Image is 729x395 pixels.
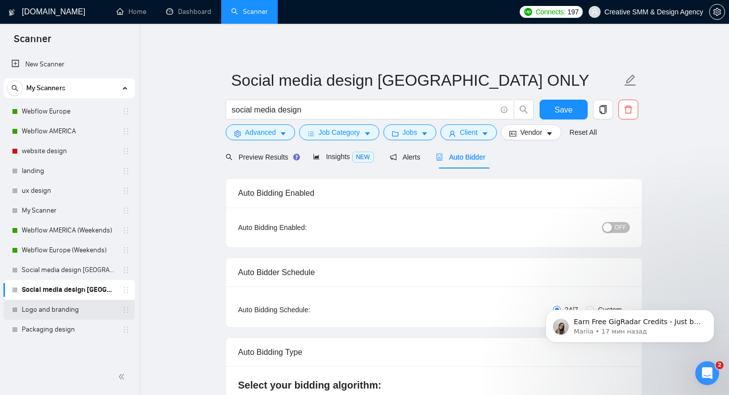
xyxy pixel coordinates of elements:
[695,361,719,385] iframe: Intercom live chat
[22,201,116,221] a: My Scanner
[122,187,130,195] span: holder
[226,153,297,161] span: Preview Results
[514,105,533,114] span: search
[238,338,630,366] div: Auto Bidding Type
[22,102,116,121] a: Webflow Europe
[226,124,295,140] button: settingAdvancedcaret-down
[122,147,130,155] span: holder
[117,7,146,16] a: homeHome
[524,8,532,16] img: upwork-logo.png
[122,266,130,274] span: holder
[22,221,116,240] a: Webflow AMERICA (Weekends)
[710,8,725,16] span: setting
[122,207,130,215] span: holder
[352,152,374,163] span: NEW
[501,124,561,140] button: idcardVendorcaret-down
[238,258,630,286] div: Auto Bidder Schedule
[280,130,287,137] span: caret-down
[122,286,130,294] span: holder
[390,153,421,161] span: Alerts
[554,104,572,116] span: Save
[569,127,597,138] a: Reset All
[436,154,443,161] span: robot
[22,300,116,320] a: Logo and branding
[436,153,485,161] span: Auto Bidder
[166,7,211,16] a: dashboardDashboard
[383,124,437,140] button: folderJobscaret-down
[122,226,130,234] span: holder
[22,121,116,141] a: Webflow AMERICA
[449,130,456,137] span: user
[520,127,542,138] span: Vendor
[567,6,578,17] span: 197
[440,124,497,140] button: userClientcaret-down
[231,68,622,93] input: Scanner name...
[392,130,399,137] span: folder
[594,105,612,114] span: copy
[22,260,116,280] a: Social media design [GEOGRAPHIC_DATA] only, without questions
[318,127,360,138] span: Job Category
[624,74,637,87] span: edit
[22,320,116,339] a: Packaging design
[11,55,127,74] a: New Scanner
[536,6,565,17] span: Connects:
[234,130,241,137] span: setting
[364,130,371,137] span: caret-down
[238,179,630,207] div: Auto Bidding Enabled
[403,127,418,138] span: Jobs
[22,141,116,161] a: website design
[591,8,598,15] span: user
[546,130,553,137] span: caret-down
[232,104,496,116] input: Search Freelance Jobs...
[709,8,725,16] a: setting
[122,127,130,135] span: holder
[482,130,488,137] span: caret-down
[3,55,135,74] li: New Scanner
[421,130,428,137] span: caret-down
[245,127,276,138] span: Advanced
[514,100,534,119] button: search
[122,108,130,115] span: holder
[6,32,59,53] span: Scanner
[238,222,368,233] div: Auto Bidding Enabled:
[22,161,116,181] a: landing
[501,107,507,113] span: info-circle
[22,280,116,300] a: Social media design [GEOGRAPHIC_DATA] ONLY
[3,78,135,339] li: My Scanners
[238,378,630,392] h4: Select your bidding algorithm:
[122,306,130,314] span: holder
[118,372,128,382] span: double-left
[22,240,116,260] a: Webflow Europe (Weekends)
[460,127,478,138] span: Client
[509,130,516,137] span: idcard
[7,85,22,92] span: search
[8,4,15,20] img: logo
[231,7,268,16] a: searchScanner
[307,130,314,137] span: bars
[313,153,320,160] span: area-chart
[531,289,729,358] iframe: Intercom notifications сообщение
[593,100,613,119] button: copy
[7,80,23,96] button: search
[619,105,638,114] span: delete
[313,153,373,161] span: Insights
[292,153,301,162] div: Tooltip anchor
[299,124,379,140] button: barsJob Categorycaret-down
[238,304,368,315] div: Auto Bidding Schedule:
[122,167,130,175] span: holder
[226,154,233,161] span: search
[122,246,130,254] span: holder
[709,4,725,20] button: setting
[122,326,130,334] span: holder
[618,100,638,119] button: delete
[716,361,724,369] span: 2
[22,181,116,201] a: ux design
[390,154,397,161] span: notification
[614,222,626,233] span: OFF
[26,78,65,98] span: My Scanners
[540,100,588,119] button: Save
